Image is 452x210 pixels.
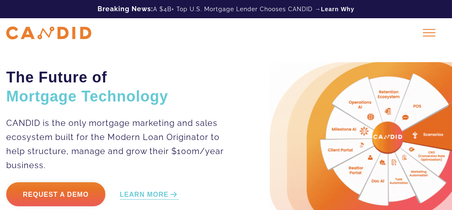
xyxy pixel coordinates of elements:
a: LEARN MORE [120,190,179,200]
a: Request a Demo [6,182,105,206]
a: Learn Why [321,5,354,13]
span: Mortgage Technology [6,88,168,105]
p: CANDID is the only mortgage marketing and sales ecosystem built for the Modern Loan Originator to... [6,116,228,172]
b: Breaking News: [98,5,153,13]
h2: The Future of [6,68,228,106]
img: CANDID APP [6,27,91,39]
